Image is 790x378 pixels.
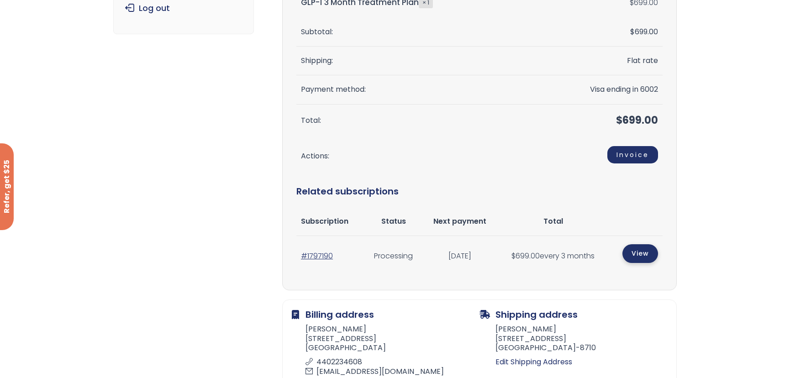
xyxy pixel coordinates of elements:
[301,251,333,261] a: #1797190
[479,309,667,320] h2: Shipping address
[305,367,474,377] p: [EMAIL_ADDRESS][DOMAIN_NAME]
[422,236,497,276] td: [DATE]
[296,18,533,47] th: Subtotal:
[630,26,635,37] span: $
[381,216,406,226] span: Status
[543,216,563,226] span: Total
[511,251,540,261] span: 699.00
[292,309,479,320] h2: Billing address
[296,75,533,104] th: Payment method:
[622,244,658,263] a: View
[296,137,533,175] th: Actions:
[616,113,622,127] span: $
[630,26,658,37] span: 699.00
[305,357,474,367] p: 4402234608
[479,325,667,356] address: [PERSON_NAME] [STREET_ADDRESS] [GEOGRAPHIC_DATA]-8710
[495,356,667,368] a: Edit Shipping Address
[365,236,423,276] td: Processing
[296,175,663,207] h2: Related subscriptions
[511,251,516,261] span: $
[616,113,658,127] span: 699.00
[296,105,533,137] th: Total:
[533,75,663,104] td: Visa ending in 6002
[296,47,533,75] th: Shipping:
[433,216,486,226] span: Next payment
[301,216,348,226] span: Subscription
[533,47,663,75] td: Flat rate
[607,146,658,163] a: Invoice order number 1797189
[497,236,609,276] td: every 3 months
